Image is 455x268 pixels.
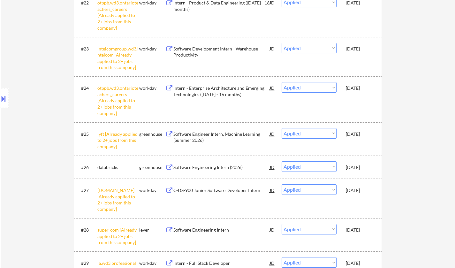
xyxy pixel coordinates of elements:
[139,260,165,266] div: workday
[346,164,374,171] div: [DATE]
[81,227,92,233] div: #28
[346,131,374,137] div: [DATE]
[269,43,276,54] div: JD
[97,85,139,116] div: otppb.wd3.ontarioteachers_careers [Already applied to 2+ jobs from this company]
[139,187,165,194] div: workday
[346,187,374,194] div: [DATE]
[139,164,165,171] div: greenhouse
[97,131,139,150] div: lyft [Already applied to 2+ jobs from this company]
[269,128,276,140] div: JD
[269,224,276,235] div: JD
[139,46,165,52] div: workday
[139,85,165,91] div: workday
[173,46,270,58] div: Software Development Intern - Warehouse Productivity
[173,164,270,171] div: Software Engineering Intern (2026)
[139,227,165,233] div: lever
[81,187,92,194] div: #27
[173,85,270,97] div: Intern - Enterprise Architecture and Emerging Technologies ([DATE] - 16 months)
[269,161,276,173] div: JD
[173,187,270,194] div: C-DS-900 Junior Software Developer Intern
[139,131,165,137] div: greenhouse
[97,46,139,71] div: intelcomgroup.wd3.intelcom [Already applied to 2+ jobs from this company]
[97,227,139,246] div: super-com [Already applied to 2+ jobs from this company]
[346,260,374,266] div: [DATE]
[269,82,276,94] div: JD
[173,131,270,143] div: Software Engineer Intern, Machine Learning (Summer 2026)
[81,260,92,266] div: #29
[346,46,374,52] div: [DATE]
[173,260,270,266] div: Intern - Full Stack Developer
[97,187,139,212] div: [DOMAIN_NAME] [Already applied to 2+ jobs from this company]
[97,164,139,171] div: databricks
[269,184,276,196] div: JD
[173,227,270,233] div: Software Engineering Intern
[81,164,92,171] div: #26
[346,227,374,233] div: [DATE]
[346,85,374,91] div: [DATE]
